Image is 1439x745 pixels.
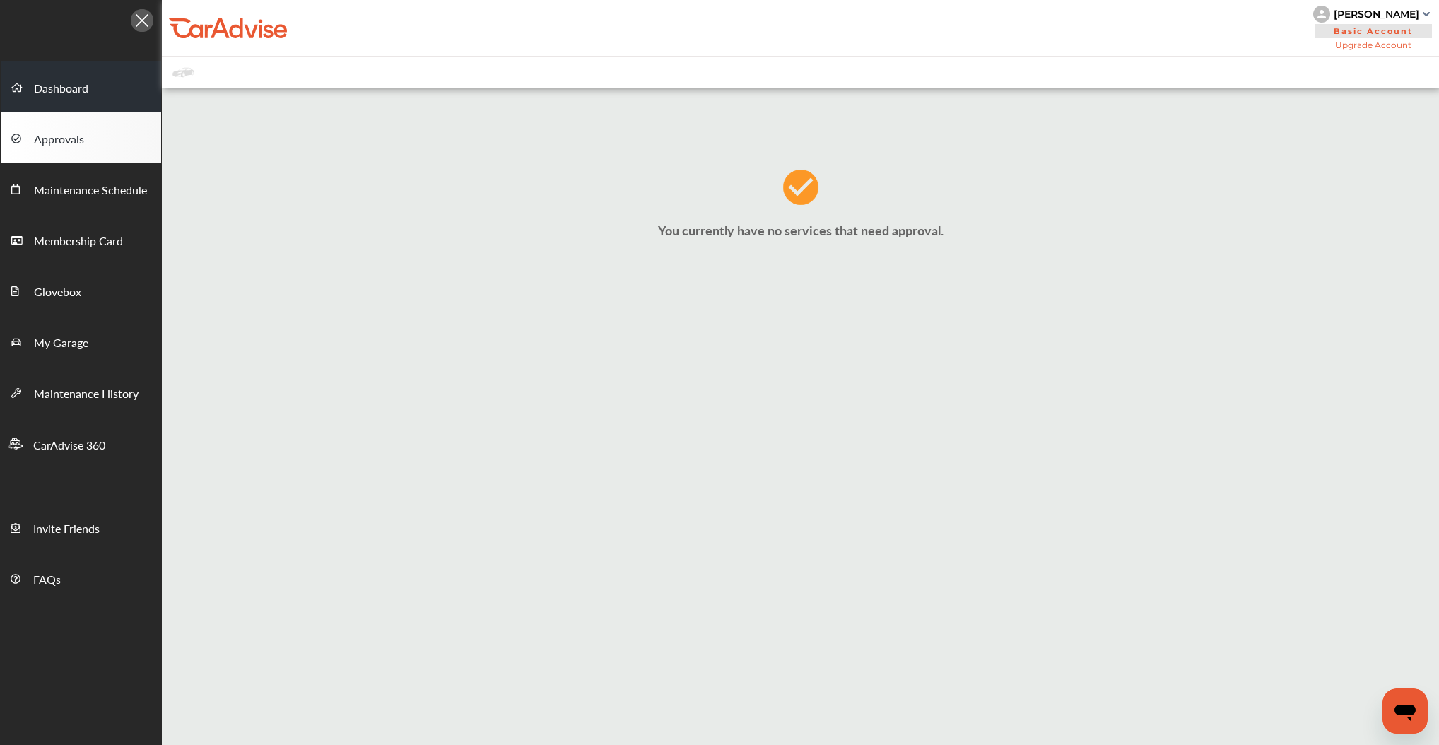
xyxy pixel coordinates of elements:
span: FAQs [33,571,61,589]
span: Maintenance History [34,385,139,404]
span: My Garage [34,334,88,353]
img: placeholder_car.fcab19be.svg [172,64,194,81]
a: Membership Card [1,214,161,265]
a: Glovebox [1,265,161,316]
span: Upgrade Account [1313,40,1433,50]
a: Maintenance History [1,367,161,418]
span: Approvals [34,131,84,149]
span: Invite Friends [33,520,100,539]
a: Approvals [1,112,161,163]
span: Membership Card [34,233,123,251]
span: CarAdvise 360 [33,437,105,455]
img: Icon.5fd9dcc7.svg [131,9,153,32]
iframe: Button to launch messaging window [1382,688,1428,734]
a: Dashboard [1,61,161,112]
div: [PERSON_NAME] [1334,8,1419,20]
a: My Garage [1,316,161,367]
p: You currently have no services that need approval. [162,221,1439,239]
span: Glovebox [34,283,81,302]
img: sCxJUJ+qAmfqhQGDUl18vwLg4ZYJ6CxN7XmbOMBAAAAAElFTkSuQmCC [1423,12,1430,16]
span: Maintenance Schedule [34,182,147,200]
img: knH8PDtVvWoAbQRylUukY18CTiRevjo20fAtgn5MLBQj4uumYvk2MzTtcAIzfGAtb1XOLVMAvhLuqoNAbL4reqehy0jehNKdM... [1313,6,1330,23]
span: Dashboard [34,80,88,98]
a: Maintenance Schedule [1,163,161,214]
span: Basic Account [1315,24,1432,38]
